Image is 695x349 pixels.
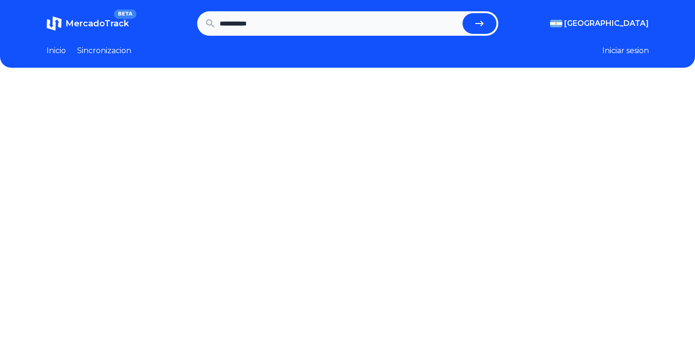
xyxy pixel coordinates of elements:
[47,16,62,31] img: MercadoTrack
[47,16,129,31] a: MercadoTrackBETA
[77,45,131,56] a: Sincronizacion
[550,20,562,27] img: Argentina
[564,18,649,29] span: [GEOGRAPHIC_DATA]
[114,9,136,19] span: BETA
[65,18,129,29] span: MercadoTrack
[550,18,649,29] button: [GEOGRAPHIC_DATA]
[47,45,66,56] a: Inicio
[602,45,649,56] button: Iniciar sesion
